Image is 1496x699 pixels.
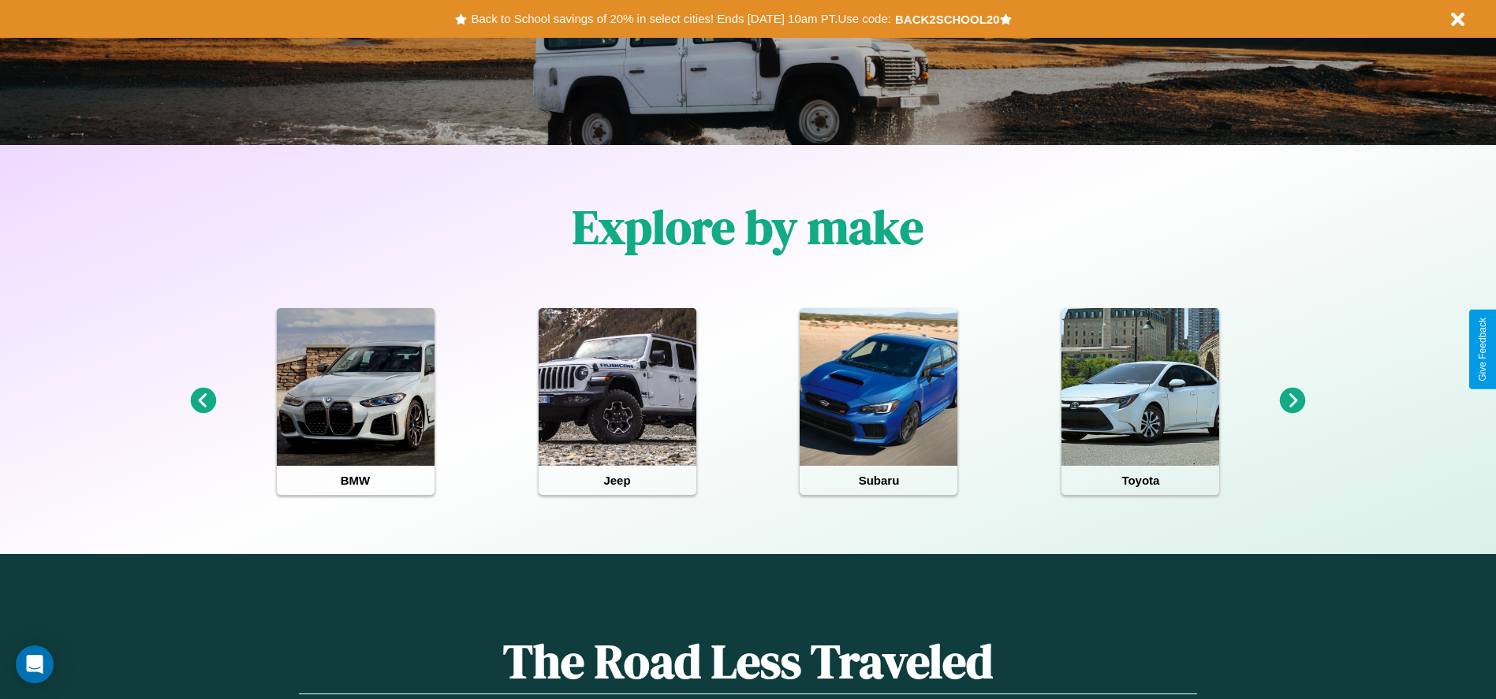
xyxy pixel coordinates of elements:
[16,645,54,683] div: Open Intercom Messenger
[299,629,1196,694] h1: The Road Less Traveled
[539,466,696,495] h4: Jeep
[1477,318,1488,381] div: Give Feedback
[573,195,923,259] h1: Explore by make
[467,8,894,30] button: Back to School savings of 20% in select cities! Ends [DATE] 10am PT.Use code:
[1061,466,1219,495] h4: Toyota
[800,466,957,495] h4: Subaru
[895,13,1000,26] b: BACK2SCHOOL20
[277,466,435,495] h4: BMW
